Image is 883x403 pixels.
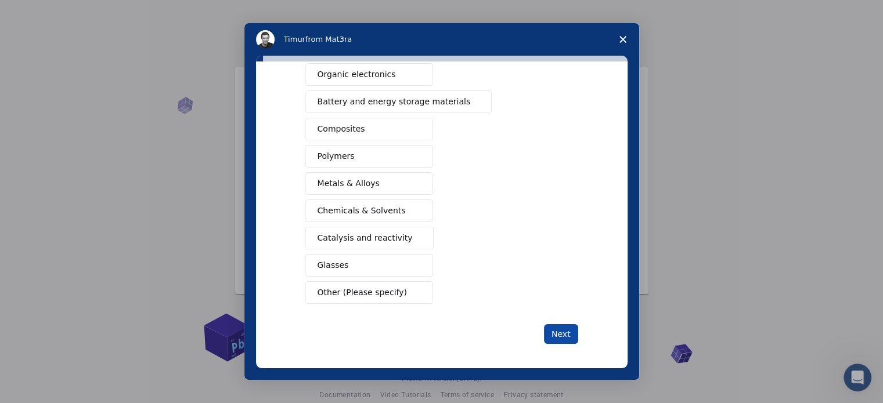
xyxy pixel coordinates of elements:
span: Battery and energy storage materials [318,96,471,108]
span: Organic electronics [318,68,396,81]
button: Other (Please specify) [305,281,433,304]
span: Glasses [318,259,349,271]
button: Battery and energy storage materials [305,90,492,113]
button: Polymers [305,145,433,168]
span: Close survey [607,23,639,56]
span: Timur [284,35,305,43]
span: Support [23,8,65,19]
span: Other (Please specify) [318,286,407,299]
button: Chemicals & Solvents [305,199,433,222]
button: Metals & Alloys [305,172,433,195]
span: Metals & Alloys [318,177,380,190]
button: Organic electronics [305,63,433,86]
button: Next [544,324,578,344]
img: Profile image for Timur [256,30,275,49]
span: Chemicals & Solvents [318,205,406,217]
button: Composites [305,118,433,140]
button: Catalysis and reactivity [305,227,434,249]
span: Catalysis and reactivity [318,232,413,244]
span: Composites [318,123,365,135]
span: Polymers [318,150,355,162]
span: from Mat3ra [305,35,352,43]
button: Glasses [305,254,433,277]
